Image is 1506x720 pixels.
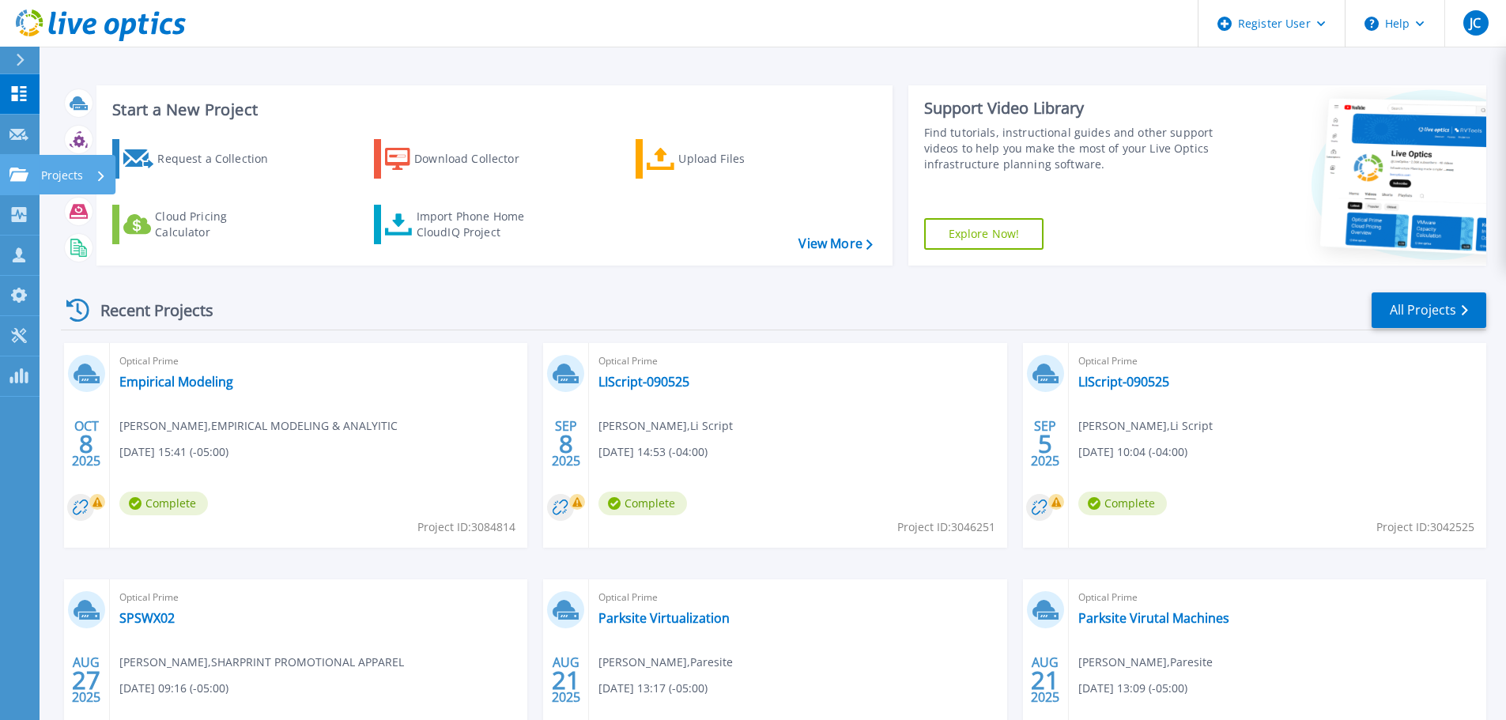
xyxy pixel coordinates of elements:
[924,98,1219,119] div: Support Video Library
[1078,443,1187,461] span: [DATE] 10:04 (-04:00)
[598,680,708,697] span: [DATE] 13:17 (-05:00)
[72,673,100,687] span: 27
[61,291,235,330] div: Recent Projects
[119,610,175,626] a: SPSWX02
[598,654,733,671] span: [PERSON_NAME] , Paresite
[79,437,93,450] span: 8
[598,492,687,515] span: Complete
[924,218,1044,250] a: Explore Now!
[598,443,708,461] span: [DATE] 14:53 (-04:00)
[71,651,101,709] div: AUG 2025
[157,143,284,175] div: Request a Collection
[417,209,540,240] div: Import Phone Home CloudIQ Project
[1030,651,1060,709] div: AUG 2025
[1031,673,1059,687] span: 21
[374,139,550,179] a: Download Collector
[1376,518,1474,536] span: Project ID: 3042525
[112,205,289,244] a: Cloud Pricing Calculator
[678,143,805,175] div: Upload Files
[1078,417,1213,435] span: [PERSON_NAME] , Li Script
[598,589,997,606] span: Optical Prime
[1030,415,1060,473] div: SEP 2025
[112,101,872,119] h3: Start a New Project
[119,492,208,515] span: Complete
[1078,492,1167,515] span: Complete
[1078,610,1229,626] a: Parksite Virutal Machines
[798,236,872,251] a: View More
[552,673,580,687] span: 21
[119,589,518,606] span: Optical Prime
[1078,374,1169,390] a: LIScript-090525
[598,352,997,370] span: Optical Prime
[119,680,228,697] span: [DATE] 09:16 (-05:00)
[551,651,581,709] div: AUG 2025
[897,518,995,536] span: Project ID: 3046251
[636,139,812,179] a: Upload Files
[1078,680,1187,697] span: [DATE] 13:09 (-05:00)
[924,125,1219,172] div: Find tutorials, instructional guides and other support videos to help you make the most of your L...
[41,155,83,196] p: Projects
[155,209,281,240] div: Cloud Pricing Calculator
[417,518,515,536] span: Project ID: 3084814
[1078,589,1477,606] span: Optical Prime
[1038,437,1052,450] span: 5
[1078,352,1477,370] span: Optical Prime
[598,610,730,626] a: Parksite Virtualization
[1372,292,1486,328] a: All Projects
[119,352,518,370] span: Optical Prime
[119,654,404,671] span: [PERSON_NAME] , SHARPRINT PROMOTIONAL APPAREL
[119,417,398,435] span: [PERSON_NAME] , EMPIRICAL MODELING & ANALYITIC
[598,417,733,435] span: [PERSON_NAME] , Li Script
[71,415,101,473] div: OCT 2025
[112,139,289,179] a: Request a Collection
[414,143,541,175] div: Download Collector
[1470,17,1481,29] span: JC
[119,443,228,461] span: [DATE] 15:41 (-05:00)
[559,437,573,450] span: 8
[551,415,581,473] div: SEP 2025
[119,374,233,390] a: Empirical Modeling
[598,374,689,390] a: LIScript-090525
[1078,654,1213,671] span: [PERSON_NAME] , Paresite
